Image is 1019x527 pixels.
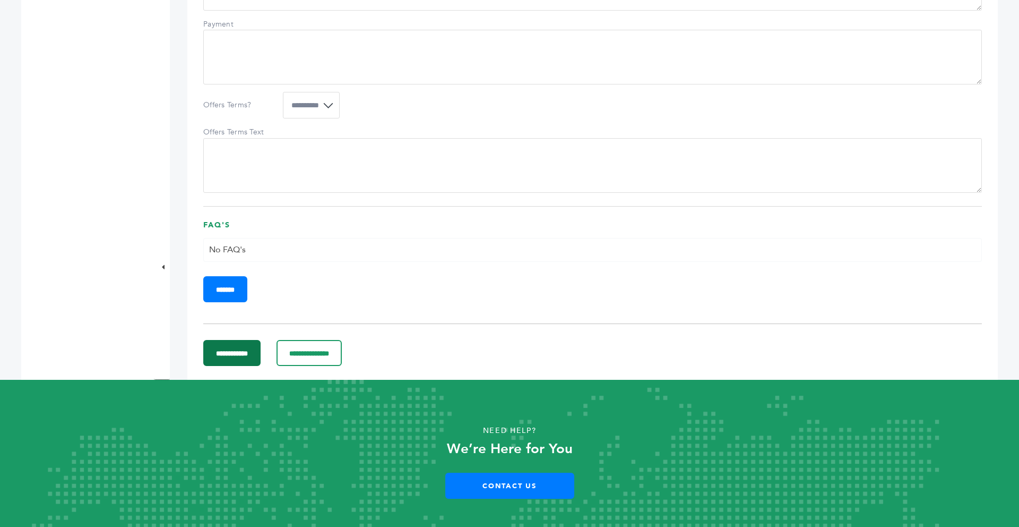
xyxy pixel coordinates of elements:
label: Offers Terms? [203,100,278,110]
label: Offers Terms Text [203,127,278,138]
p: Need Help? [51,423,968,439]
span: No FAQ's [209,244,246,256]
strong: We’re Here for You [447,439,573,458]
h3: FAQ's [203,220,982,239]
label: Payment [203,19,278,30]
a: Contact Us [445,473,574,499]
